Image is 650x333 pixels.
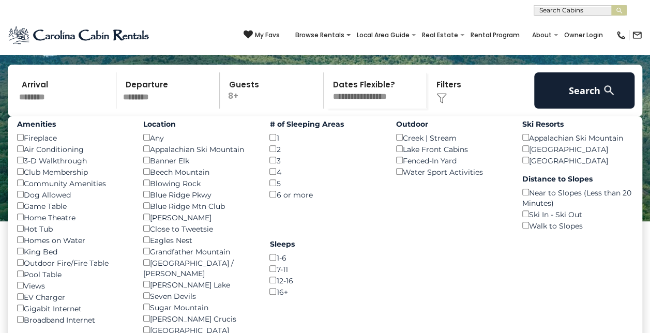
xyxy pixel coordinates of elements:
[143,155,254,166] div: Banner Elk
[522,119,633,129] label: Ski Resorts
[8,25,151,46] img: Blue-2.png
[534,72,635,109] button: Search
[269,177,380,189] div: 5
[143,119,254,129] label: Location
[269,286,380,297] div: 16+
[143,177,254,189] div: Blowing Rock
[465,28,525,42] a: Rental Program
[290,28,350,42] a: Browse Rentals
[602,84,615,97] img: search-regular-white.png
[17,234,128,246] div: Homes on Water
[17,189,128,200] div: Dog Allowed
[396,143,507,155] div: Lake Front Cabins
[352,28,415,42] a: Local Area Guide
[269,166,380,177] div: 4
[17,314,128,325] div: Broadband Internet
[396,119,507,129] label: Outdoor
[143,257,254,279] div: [GEOGRAPHIC_DATA] / [PERSON_NAME]
[632,30,642,40] img: mail-regular-black.png
[143,313,254,324] div: [PERSON_NAME] Crucis
[8,26,642,58] h1: Your Adventure Starts Here
[17,302,128,314] div: Gigabit Internet
[522,155,633,166] div: [GEOGRAPHIC_DATA]
[143,189,254,200] div: Blue Ridge Pkwy
[17,166,128,177] div: Club Membership
[17,155,128,166] div: 3-D Walkthrough
[522,174,633,184] label: Distance to Slopes
[269,155,380,166] div: 3
[223,72,323,109] p: 8+
[17,143,128,155] div: Air Conditioning
[143,211,254,223] div: [PERSON_NAME]
[269,239,380,249] label: Sleeps
[143,234,254,246] div: Eagles Nest
[417,28,463,42] a: Real Estate
[269,252,380,263] div: 1-6
[269,263,380,275] div: 7-11
[17,223,128,234] div: Hot Tub
[17,280,128,291] div: Views
[522,143,633,155] div: [GEOGRAPHIC_DATA]
[143,246,254,257] div: Grandfather Mountain
[17,177,128,189] div: Community Amenities
[396,155,507,166] div: Fenced-In Yard
[436,93,447,103] img: filter--v1.png
[17,291,128,302] div: EV Charger
[269,132,380,143] div: 1
[559,28,608,42] a: Owner Login
[17,200,128,211] div: Game Table
[143,132,254,143] div: Any
[269,275,380,286] div: 12-16
[17,119,128,129] label: Amenities
[143,200,254,211] div: Blue Ridge Mtn Club
[522,187,633,208] div: Near to Slopes (Less than 20 Minutes)
[527,28,557,42] a: About
[616,30,626,40] img: phone-regular-black.png
[17,246,128,257] div: King Bed
[17,268,128,280] div: Pool Table
[143,223,254,234] div: Close to Tweetsie
[17,257,128,268] div: Outdoor Fire/Fire Table
[269,143,380,155] div: 2
[522,132,633,143] div: Appalachian Ski Mountain
[17,211,128,223] div: Home Theatre
[143,143,254,155] div: Appalachian Ski Mountain
[143,290,254,301] div: Seven Devils
[143,279,254,290] div: [PERSON_NAME] Lake
[396,132,507,143] div: Creek | Stream
[143,166,254,177] div: Beech Mountain
[396,166,507,177] div: Water Sport Activities
[269,189,380,200] div: 6 or more
[244,30,280,40] a: My Favs
[522,220,633,231] div: Walk to Slopes
[143,301,254,313] div: Sugar Mountain
[17,132,128,143] div: Fireplace
[269,119,380,129] label: # of Sleeping Areas
[255,31,280,40] span: My Favs
[522,208,633,220] div: Ski In - Ski Out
